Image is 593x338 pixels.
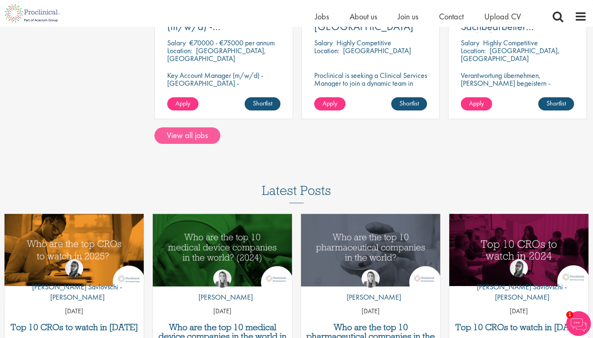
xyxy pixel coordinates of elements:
p: [PERSON_NAME] [341,292,401,303]
p: [GEOGRAPHIC_DATA], [GEOGRAPHIC_DATA] [461,46,560,63]
img: Theodora Savlovschi - Wicks [510,259,528,277]
a: Top 10 CROs to watch in [DATE] [453,323,584,332]
span: Location: [167,46,192,55]
a: Top 10 CROs to watch in [DATE] [9,323,140,332]
a: Clinical Services Manager [GEOGRAPHIC_DATA] [314,11,427,32]
a: Shortlist [391,97,427,110]
p: [PERSON_NAME] Savlovschi - [PERSON_NAME] [449,282,588,303]
a: Kaufmännischer Sachbearbeiter (m/w/div.) [461,11,574,32]
img: Top 10 CROs 2025 | Proclinical [5,214,144,286]
a: Apply [461,97,492,110]
p: [PERSON_NAME] Savlovschi - [PERSON_NAME] [5,282,144,303]
a: About us [350,11,377,22]
a: Jobs [315,11,329,22]
a: View all jobs [154,127,220,144]
a: Apply [314,97,346,110]
p: [DATE] [449,307,588,316]
span: Apply [322,99,337,108]
p: [GEOGRAPHIC_DATA] [343,46,411,55]
p: Highly Competitive [336,38,391,47]
span: Salary [461,38,479,47]
a: Theodora Savlovschi - Wicks [PERSON_NAME] Savlovschi - [PERSON_NAME] [5,259,144,307]
p: Key Account Manager (m/w/d) - [GEOGRAPHIC_DATA] - [GEOGRAPHIC_DATA] [167,71,280,95]
p: [PERSON_NAME] [192,292,253,303]
span: Salary [314,38,333,47]
a: Hannah Burke [PERSON_NAME] [341,270,401,307]
p: [DATE] [153,307,292,316]
img: Hannah Burke [362,270,380,288]
a: Contact [439,11,464,22]
span: Location: [461,46,486,55]
img: Hannah Burke [213,270,231,288]
p: [DATE] [301,307,440,316]
a: Hannah Burke [PERSON_NAME] [192,270,253,307]
a: Theodora Savlovschi - Wicks [PERSON_NAME] Savlovschi - [PERSON_NAME] [449,259,588,307]
a: Apply [167,97,198,110]
img: Theodora Savlovschi - Wicks [65,259,83,277]
p: [DATE] [5,307,144,316]
img: Top 10 Medical Device Companies 2024 [153,214,292,286]
span: 1 [566,311,573,318]
a: Link to a post [153,214,292,287]
p: Proclinical is seeking a Clinical Services Manager to join a dynamic team in [GEOGRAPHIC_DATA]. [314,71,427,95]
span: Apply [175,99,190,108]
a: Shortlist [538,97,574,110]
span: Salary [167,38,186,47]
a: Link to a post [301,214,440,287]
img: Top 10 CROs to watch in 2024 [449,214,588,286]
span: Location: [314,46,339,55]
h3: Latest Posts [262,183,331,203]
img: Top 10 pharmaceutical companies in the world 2025 [301,214,440,286]
p: [GEOGRAPHIC_DATA], [GEOGRAPHIC_DATA] [167,46,266,63]
a: Shortlist [245,97,280,110]
a: Join us [398,11,418,22]
a: Key Account Manager (m/w/d) - [GEOGRAPHIC_DATA] [167,11,280,32]
a: Link to a post [5,214,144,287]
a: Link to a post [449,214,588,287]
p: €70000 - €75000 per annum [189,38,275,47]
p: Highly Competitive [483,38,538,47]
span: Apply [469,99,484,108]
img: Chatbot [566,311,591,336]
p: Verantwortung übernehmen, [PERSON_NAME] begeistern - Kaufmännische:r Sachbearbeiter:in (m/w/d). [461,71,574,103]
a: Upload CV [484,11,521,22]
